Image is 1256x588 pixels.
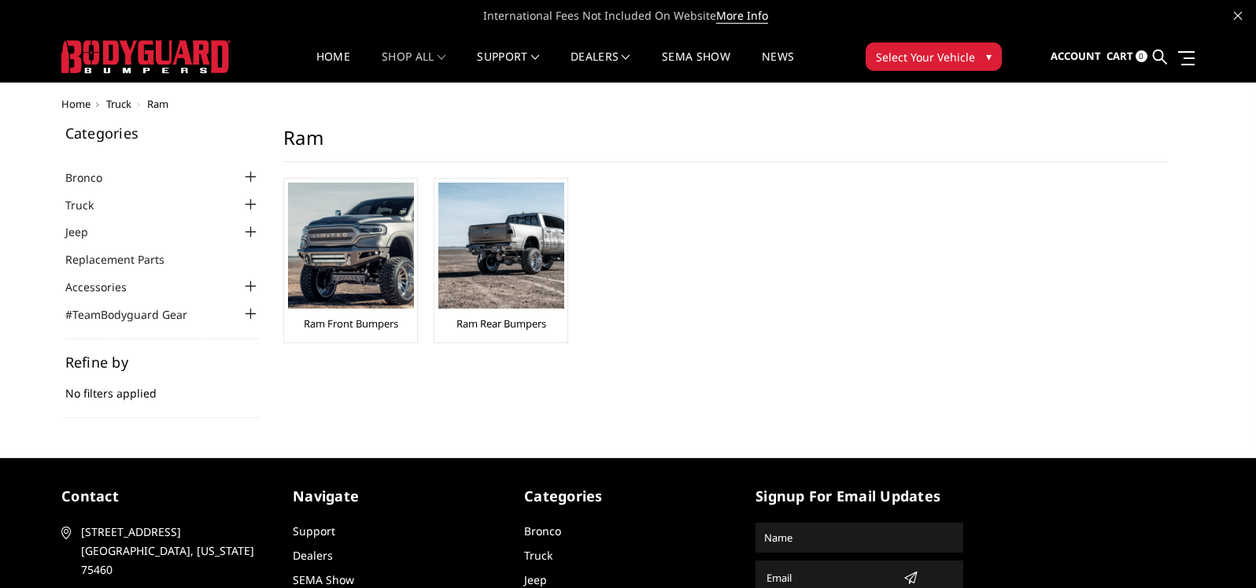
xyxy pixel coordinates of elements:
[293,548,333,563] a: Dealers
[61,486,269,507] h5: contact
[61,97,91,111] a: Home
[866,43,1002,71] button: Select Your Vehicle
[81,523,264,579] span: [STREET_ADDRESS] [GEOGRAPHIC_DATA], [US_STATE] 75460
[758,525,961,550] input: Name
[477,51,539,82] a: Support
[65,355,260,369] h5: Refine by
[304,316,398,331] a: Ram Front Bumpers
[106,97,131,111] a: Truck
[65,355,260,418] div: No filters applied
[382,51,445,82] a: shop all
[662,51,730,82] a: SEMA Show
[65,224,108,240] a: Jeep
[456,316,546,331] a: Ram Rear Bumpers
[1051,49,1101,63] span: Account
[1106,35,1147,78] a: Cart 0
[876,49,975,65] span: Select Your Vehicle
[755,486,963,507] h5: signup for email updates
[283,126,1168,162] h1: Ram
[65,197,113,213] a: Truck
[571,51,630,82] a: Dealers
[524,548,552,563] a: Truck
[716,8,768,24] a: More Info
[316,51,350,82] a: Home
[147,97,168,111] span: Ram
[65,279,146,295] a: Accessories
[293,572,354,587] a: SEMA Show
[986,48,992,65] span: ▾
[1106,49,1133,63] span: Cart
[293,486,501,507] h5: Navigate
[61,40,231,73] img: BODYGUARD BUMPERS
[1051,35,1101,78] a: Account
[65,251,184,268] a: Replacement Parts
[524,486,732,507] h5: Categories
[65,306,207,323] a: #TeamBodyguard Gear
[524,523,561,538] a: Bronco
[1136,50,1147,62] span: 0
[524,572,547,587] a: Jeep
[65,169,122,186] a: Bronco
[293,523,335,538] a: Support
[762,51,794,82] a: News
[65,126,260,140] h5: Categories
